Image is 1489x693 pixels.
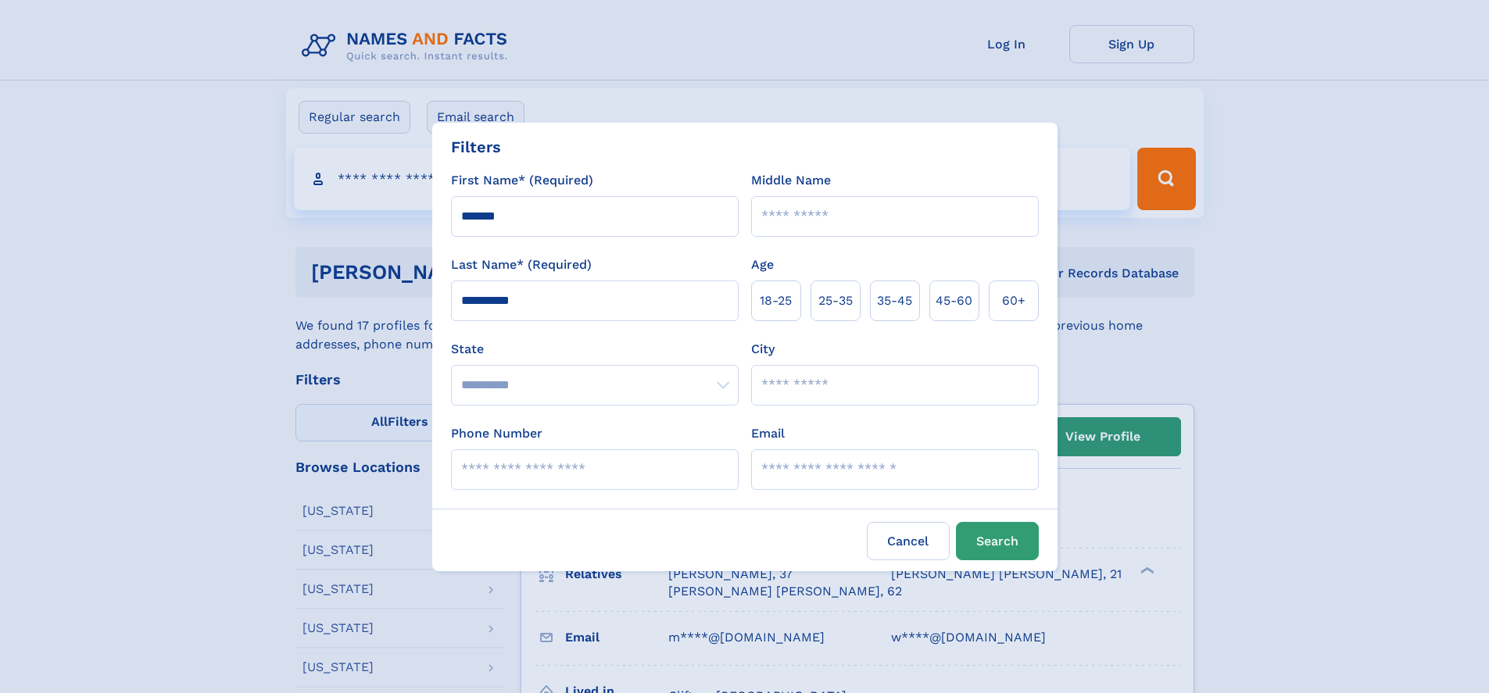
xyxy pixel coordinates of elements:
[936,291,972,310] span: 45‑60
[751,255,774,274] label: Age
[818,291,853,310] span: 25‑35
[877,291,912,310] span: 35‑45
[451,171,593,190] label: First Name* (Required)
[451,135,501,159] div: Filters
[760,291,792,310] span: 18‑25
[751,340,775,359] label: City
[451,340,739,359] label: State
[451,255,592,274] label: Last Name* (Required)
[451,424,542,443] label: Phone Number
[956,522,1039,560] button: Search
[867,522,950,560] label: Cancel
[751,171,831,190] label: Middle Name
[1002,291,1025,310] span: 60+
[751,424,785,443] label: Email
